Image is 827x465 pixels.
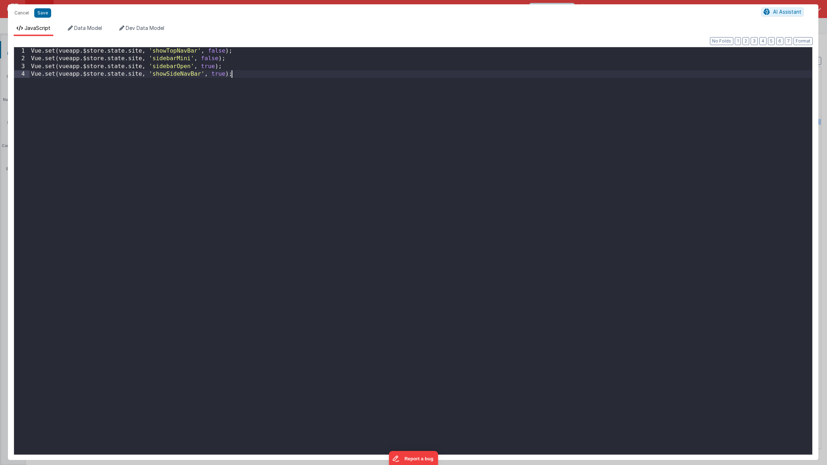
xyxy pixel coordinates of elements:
[11,8,32,18] button: Cancel
[710,37,733,45] button: No Folds
[768,37,775,45] button: 5
[773,9,801,15] span: AI Assistant
[742,37,749,45] button: 2
[14,55,30,62] div: 2
[759,37,766,45] button: 4
[785,37,792,45] button: 7
[761,7,804,17] button: AI Assistant
[34,8,51,18] button: Save
[776,37,783,45] button: 6
[751,37,758,45] button: 3
[14,70,30,78] div: 4
[14,63,30,70] div: 3
[126,25,164,31] span: Dev Data Model
[24,25,50,31] span: JavaScript
[74,25,102,31] span: Data Model
[14,47,30,55] div: 1
[794,37,813,45] button: Format
[735,37,741,45] button: 1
